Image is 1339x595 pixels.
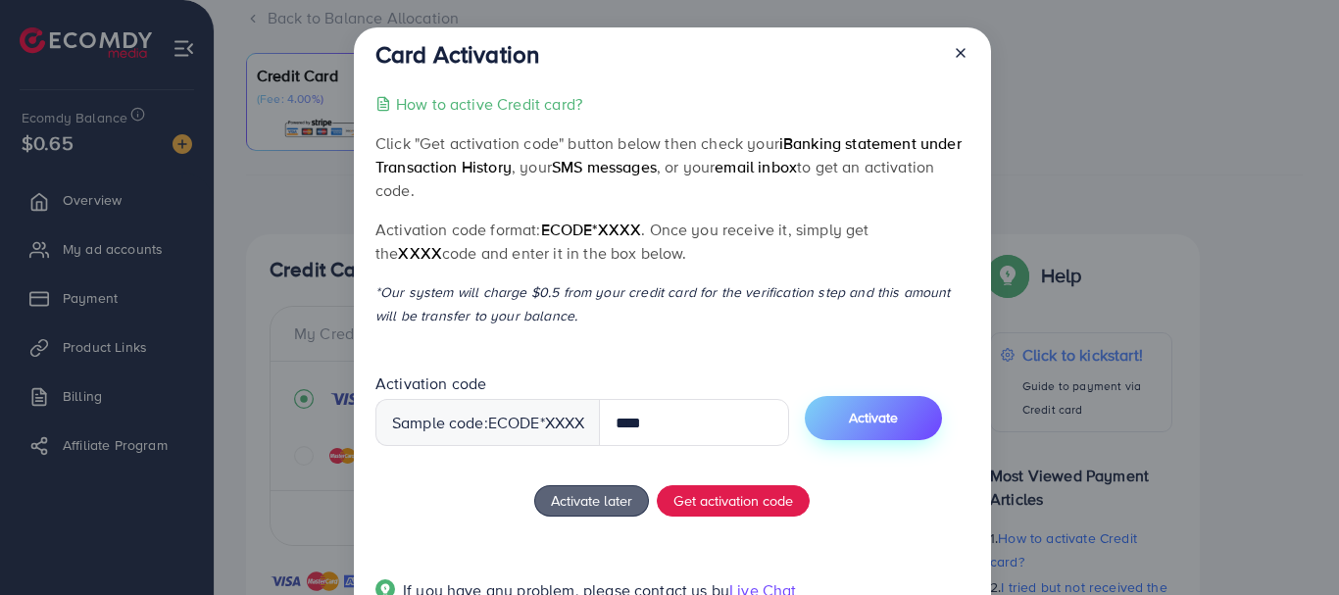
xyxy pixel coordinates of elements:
span: iBanking statement under Transaction History [375,132,962,177]
p: Click "Get activation code" button below then check your , your , or your to get an activation code. [375,131,968,202]
h3: Card Activation [375,40,539,69]
span: Activate [849,408,898,427]
button: Activate later [534,485,649,517]
p: How to active Credit card? [396,92,582,116]
span: email inbox [715,156,797,177]
span: Activate later [551,490,632,511]
button: Activate [805,396,942,440]
span: XXXX [398,242,442,264]
iframe: Chat [1256,507,1324,580]
span: ecode*XXXX [541,219,642,240]
label: Activation code [375,372,486,395]
span: SMS messages [552,156,657,177]
span: Get activation code [673,490,793,511]
span: ecode [488,412,540,434]
div: Sample code: *XXXX [375,399,601,446]
p: Activation code format: . Once you receive it, simply get the code and enter it in the box below. [375,218,968,265]
button: Get activation code [657,485,810,517]
p: *Our system will charge $0.5 from your credit card for the verification step and this amount will... [375,280,968,327]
